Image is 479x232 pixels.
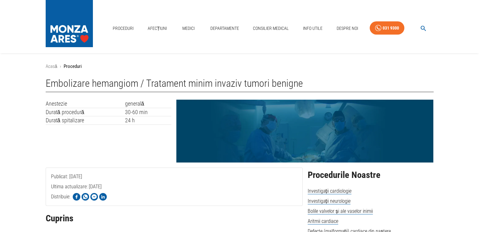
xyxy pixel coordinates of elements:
span: Investigații neurologie [308,198,351,204]
a: Acasă [46,64,57,69]
h2: Procedurile Noastre [308,170,434,180]
img: Share on Facebook [73,193,80,201]
td: 24 h [125,116,172,125]
img: Share on LinkedIn [99,193,107,201]
span: Publicat: [DATE] [51,174,82,205]
img: Share on WhatsApp [82,193,89,201]
img: Embolizare hemangiom | MONZA ARES [176,100,433,163]
td: 30-60 min [125,108,172,116]
a: Despre Noi [334,22,361,35]
a: Consilier Medical [250,22,291,35]
h1: Embolizare hemangiom / Tratament minim invaziv tumori benigne [46,78,434,92]
td: Durată procedură [46,108,125,116]
span: Bolile valvelor și ale vaselor inimii [308,208,373,214]
td: Anestezie [46,100,125,108]
p: Proceduri [64,63,82,70]
span: Investigații cardiologie [308,188,351,194]
a: Info Utile [300,22,325,35]
a: 031 9300 [370,21,404,35]
a: Departamente [208,22,242,35]
td: generală [125,100,172,108]
div: 031 9300 [383,24,399,32]
img: Share on Facebook Messenger [90,193,98,201]
a: Proceduri [110,22,136,35]
li: › [60,63,61,70]
nav: breadcrumb [46,63,434,70]
span: Ultima actualizare: [DATE] [51,184,102,215]
a: Afecțiuni [145,22,170,35]
h2: Cuprins [46,213,303,224]
a: Medici [179,22,199,35]
td: Durată spitalizare [46,116,125,125]
span: Aritmii cardiace [308,218,338,224]
p: Distribuie: [51,193,70,201]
